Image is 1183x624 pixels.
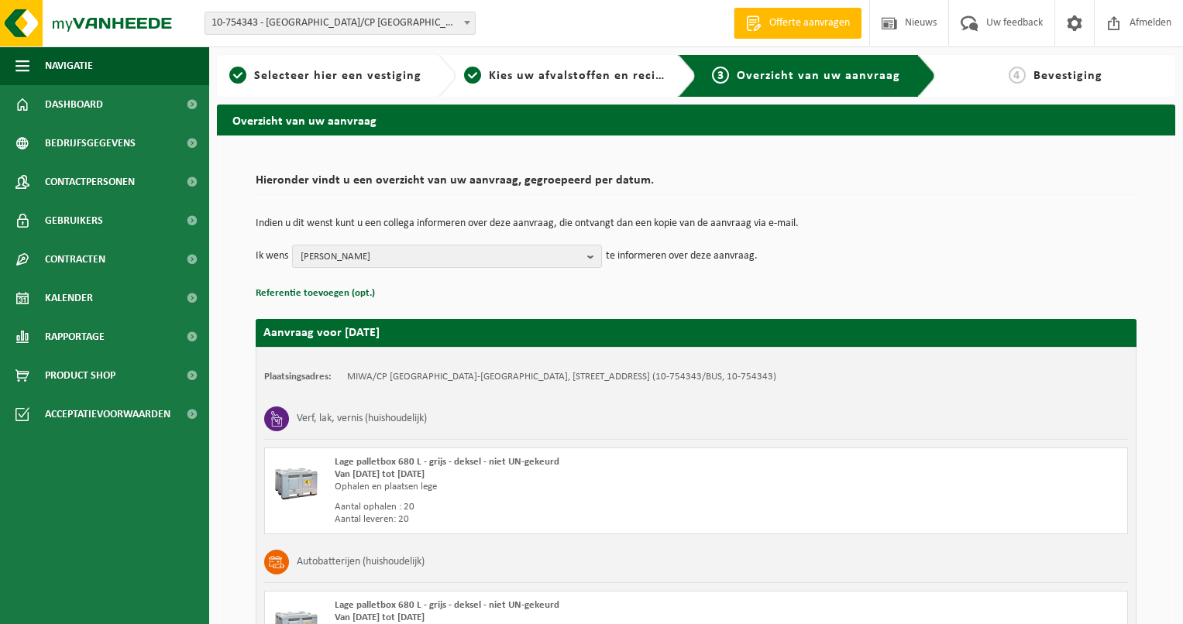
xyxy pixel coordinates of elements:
[335,612,425,622] strong: Van [DATE] tot [DATE]
[464,67,665,85] a: 2Kies uw afvalstoffen en recipiënten
[229,67,246,84] span: 1
[1033,70,1102,82] span: Bevestiging
[292,245,602,268] button: [PERSON_NAME]
[273,456,319,502] img: PB-LB-0680-HPE-GY-11.png
[297,550,425,574] h3: Autobatterijen (huishoudelijk)
[205,12,476,35] span: 10-754343 - MIWA/CP NIEUWKERKEN-WAAS - NIEUWKERKEN-WAAS
[335,481,758,493] div: Ophalen en plaatsen lege
[256,245,288,268] p: Ik wens
[217,105,1175,135] h2: Overzicht van uw aanvraag
[45,395,170,434] span: Acceptatievoorwaarden
[489,70,702,82] span: Kies uw afvalstoffen en recipiënten
[335,600,559,610] span: Lage palletbox 680 L - grijs - deksel - niet UN-gekeurd
[335,501,758,513] div: Aantal ophalen : 20
[335,469,425,479] strong: Van [DATE] tot [DATE]
[45,124,136,163] span: Bedrijfsgegevens
[335,513,758,526] div: Aantal leveren: 20
[45,240,105,279] span: Contracten
[301,245,581,269] span: [PERSON_NAME]
[335,457,559,467] span: Lage palletbox 680 L - grijs - deksel - niet UN-gekeurd
[205,12,475,34] span: 10-754343 - MIWA/CP NIEUWKERKEN-WAAS - NIEUWKERKEN-WAAS
[45,279,93,317] span: Kalender
[1009,67,1026,84] span: 4
[45,317,105,356] span: Rapportage
[256,218,1137,229] p: Indien u dit wenst kunt u een collega informeren over deze aanvraag, die ontvangt dan een kopie v...
[45,201,103,240] span: Gebruikers
[263,327,380,339] strong: Aanvraag voor [DATE]
[254,70,421,82] span: Selecteer hier een vestiging
[264,372,332,382] strong: Plaatsingsadres:
[297,406,427,431] h3: Verf, lak, vernis (huishoudelijk)
[225,67,425,85] a: 1Selecteer hier een vestiging
[712,67,729,84] span: 3
[45,46,93,85] span: Navigatie
[734,8,861,39] a: Offerte aanvragen
[256,174,1137,195] h2: Hieronder vindt u een overzicht van uw aanvraag, gegroepeerd per datum.
[765,15,854,31] span: Offerte aanvragen
[45,163,135,201] span: Contactpersonen
[256,283,375,303] button: Referentie toevoegen (opt.)
[45,356,115,395] span: Product Shop
[45,85,103,124] span: Dashboard
[347,371,776,383] td: MIWA/CP [GEOGRAPHIC_DATA]-[GEOGRAPHIC_DATA], [STREET_ADDRESS] (10-754343/BUS, 10-754343)
[606,245,758,268] p: te informeren over deze aanvraag.
[737,70,900,82] span: Overzicht van uw aanvraag
[464,67,481,84] span: 2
